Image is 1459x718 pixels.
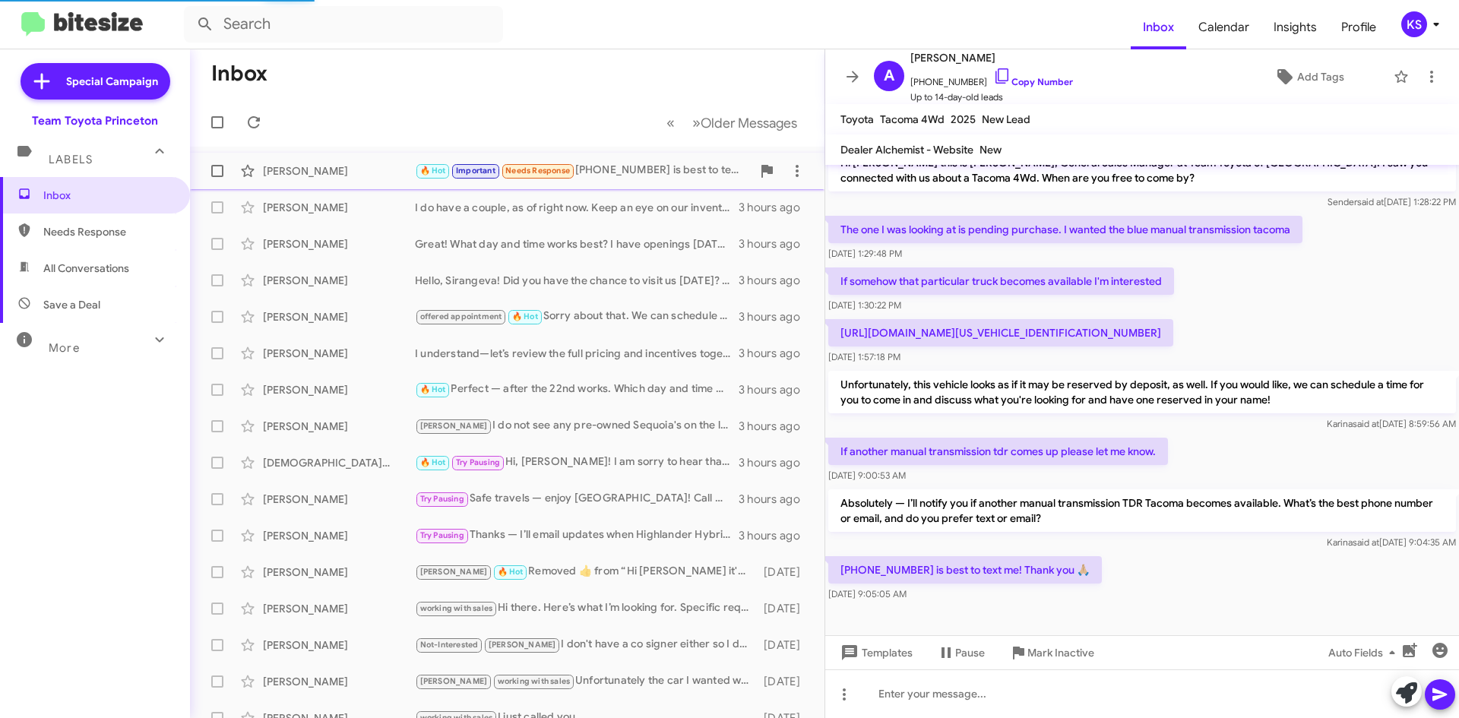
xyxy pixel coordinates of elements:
span: Templates [837,639,913,666]
span: Add Tags [1297,63,1344,90]
div: Hi there. Here’s what I’m looking for. Specific requirements are as follows: 2026 GRAND Highlande... [415,599,756,617]
span: 🔥 Hot [420,166,446,176]
div: [PERSON_NAME] [263,382,415,397]
div: 3 hours ago [739,200,812,215]
span: Pause [955,639,985,666]
span: Try Pausing [420,530,464,540]
span: 🔥 Hot [498,567,524,577]
span: [PERSON_NAME] [420,676,488,686]
span: [DATE] 9:00:53 AM [828,470,906,481]
a: Inbox [1131,5,1186,49]
span: A [884,64,894,88]
span: Try Pausing [420,494,464,504]
div: Team Toyota Princeton [32,113,158,128]
span: Inbox [43,188,172,203]
span: Not-Interested [420,640,479,650]
span: [DATE] 1:29:48 PM [828,248,902,259]
div: [PERSON_NAME] [263,565,415,580]
a: Copy Number [993,76,1073,87]
div: 3 hours ago [739,419,812,434]
span: Tacoma 4Wd [880,112,945,126]
span: [PERSON_NAME] [420,567,488,577]
div: Thanks — I’ll email updates when Highlander Hybrid XLE allocations arrive. Any preferred color or... [415,527,739,544]
button: KS [1388,11,1442,37]
a: Insights [1261,5,1329,49]
span: [PERSON_NAME] [489,640,556,650]
p: Unfortunately, this vehicle looks as if it may be reserved by deposit, as well. If you would like... [828,371,1456,413]
div: Sorry about that. We can schedule an appraisal to evaluate your Tundra and provide an offer. What... [415,308,739,325]
span: Dealer Alchemist - Website [840,143,973,157]
span: 🔥 Hot [420,384,446,394]
span: [PERSON_NAME] [420,421,488,431]
div: 3 hours ago [739,455,812,470]
p: If another manual transmission tdr comes up please let me know. [828,438,1168,465]
span: « [666,113,675,132]
span: Up to 14-day-old leads [910,90,1073,105]
div: Great! What day and time works best? I have openings [DATE] 3–6 PM, [DATE] 10 AM–1 PM, or [DATE] ... [415,236,739,251]
span: Needs Response [505,166,570,176]
div: Unfortunately the car I wanted was not in your inventory. However the gentleman who assisted me w... [415,672,756,690]
span: offered appointment [420,312,502,321]
div: I do not see any pre-owned Sequoia's on the lot at the moment. However, please keep an eye on our... [415,417,739,435]
span: 🔥 Hot [420,457,446,467]
div: 3 hours ago [739,346,812,361]
div: 3 hours ago [739,528,812,543]
span: New [980,143,1002,157]
button: Auto Fields [1316,639,1413,666]
span: Karina [DATE] 8:59:56 AM [1327,418,1456,429]
p: Hi [PERSON_NAME] this is [PERSON_NAME], General Sales Manager at Team Toyota of [GEOGRAPHIC_DATA]... [828,149,1456,191]
div: 3 hours ago [739,273,812,288]
span: Special Campaign [66,74,158,89]
div: I don't have a co signer either so I don't want to waste anyone's time [415,636,756,653]
div: [PERSON_NAME] [263,200,415,215]
button: Previous [657,107,684,138]
button: Pause [925,639,997,666]
button: Next [683,107,806,138]
a: Special Campaign [21,63,170,100]
nav: Page navigation example [658,107,806,138]
span: Try Pausing [456,457,500,467]
span: All Conversations [43,261,129,276]
span: Needs Response [43,224,172,239]
p: [URL][DOMAIN_NAME][US_VEHICLE_IDENTIFICATION_NUMBER] [828,319,1173,346]
div: Hello, Sirangeva! Did you have the chance to visit us [DATE]? If so, how did your visit do? If no... [415,273,739,288]
button: Templates [825,639,925,666]
div: [PERSON_NAME] [263,309,415,324]
button: Mark Inactive [997,639,1106,666]
div: Safe travels — enjoy [GEOGRAPHIC_DATA]! Call when you return on the 26th or I can hold an appoint... [415,490,739,508]
div: [DATE] [756,637,812,653]
span: Save a Deal [43,297,100,312]
div: KS [1401,11,1427,37]
span: Older Messages [701,115,797,131]
span: working with sales [498,676,571,686]
span: Important [456,166,495,176]
span: [DATE] 1:30:22 PM [828,299,901,311]
div: Perfect — after the 22nd works. Which day and time would you prefer to visit? I can reserve a spo... [415,381,739,398]
span: [PHONE_NUMBER] [910,67,1073,90]
div: [PERSON_NAME] [263,346,415,361]
span: Labels [49,153,93,166]
p: The one I was looking at is pending purchase. I wanted the blue manual transmission tacoma [828,216,1302,243]
div: I understand—let’s review the full pricing and incentives together so we can find a reasonable op... [415,346,739,361]
div: [DATE] [756,674,812,689]
span: said at [1353,418,1379,429]
h1: Inbox [211,62,267,86]
span: Sender [DATE] 1:28:22 PM [1328,196,1456,207]
span: 🔥 Hot [512,312,538,321]
div: [PERSON_NAME] [263,674,415,689]
div: [PERSON_NAME] [263,601,415,616]
span: » [692,113,701,132]
span: Profile [1329,5,1388,49]
p: Absolutely — I’ll notify you if another manual transmission TDR Tacoma becomes available. What’s ... [828,489,1456,532]
span: 2025 [951,112,976,126]
span: Auto Fields [1328,639,1401,666]
span: Karina [DATE] 9:04:35 AM [1327,536,1456,548]
div: [PHONE_NUMBER] is best to text me! Thank you 🙏🏼 [415,162,752,179]
div: [PERSON_NAME] [263,236,415,251]
button: Add Tags [1230,63,1386,90]
div: [PERSON_NAME] [263,163,415,179]
span: [DATE] 1:57:18 PM [828,351,900,362]
p: [PHONE_NUMBER] is best to text me! Thank you 🙏🏼 [828,556,1102,584]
